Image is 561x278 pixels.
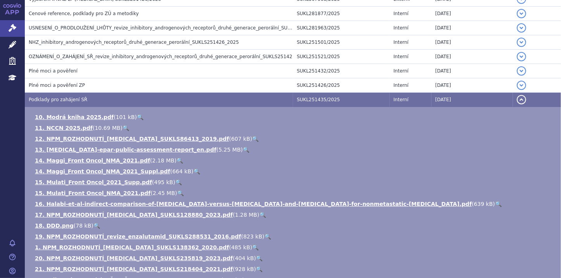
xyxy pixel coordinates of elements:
li: ( ) [35,146,553,154]
li: ( ) [35,211,553,219]
td: SUKL251435/2025 [293,93,390,107]
button: detail [517,66,526,76]
a: 1. NPM_ROZHODNUTÍ_[MEDICAL_DATA]_SUKLS138362_2020.pdf [35,244,229,250]
span: 2.18 MB [152,157,174,164]
td: [DATE] [432,7,513,21]
td: [DATE] [432,35,513,50]
span: 5.25 MB [219,147,241,153]
a: 20. NPM_ROZHODNUTÍ_[MEDICAL_DATA]_SUKLS235819_2023.pdf [35,255,233,261]
span: 664 kB [172,168,191,174]
span: 823 kB [243,233,262,240]
a: 16. Halabi-et-al-indirect-comparison-of-[MEDICAL_DATA]-versus-[MEDICAL_DATA]-and-[MEDICAL_DATA]-f... [35,201,472,207]
li: ( ) [35,157,553,164]
a: 17. NPM_ROZHODNUTÍ_[MEDICAL_DATA]_SUKLS128880_2023.pdf [35,212,233,218]
td: [DATE] [432,78,513,93]
li: ( ) [35,189,553,197]
li: ( ) [35,200,553,208]
a: 19. NPM_ROZHODNUTÍ_revize_enzalutamid_SUKLS288531_2016.pdf [35,233,241,240]
span: 928 kB [235,266,254,272]
li: ( ) [35,124,553,132]
a: 12. NPM_ROZHODNUTÍ_[MEDICAL_DATA]_SUKLS86413_2019.pdf [35,136,229,142]
td: [DATE] [432,50,513,64]
a: 🔍 [259,212,266,218]
span: 10.69 MB [95,125,120,131]
a: 🔍 [137,114,143,120]
a: 11. NCCN 2025.pdf [35,125,93,131]
td: [DATE] [432,21,513,35]
a: 15. Mulati_Front Oncol_2021_Supp.pdf [35,179,152,185]
li: ( ) [35,254,553,262]
button: detail [517,9,526,18]
span: Cenové reference, podklady pro ZÚ a metodiky [29,11,139,16]
button: detail [517,52,526,61]
li: ( ) [35,222,553,230]
li: ( ) [35,167,553,175]
a: 🔍 [177,190,184,196]
a: 🔍 [256,266,262,272]
span: Interní [394,97,409,102]
span: Interní [394,68,409,74]
li: ( ) [35,243,553,251]
a: 14. Maggi_Front Oncol_NMA_2021_Suppl.pdf [35,168,170,174]
span: Interní [394,25,409,31]
span: USNESENÍ_O_PRODLOUŽENÍ_LHŮTY_revize_inhibitory_androgenových_receptorů_druhé_generace_perorální_SUKL [29,25,293,31]
td: SUKL251521/2025 [293,50,390,64]
li: ( ) [35,265,553,273]
a: 🔍 [256,255,262,261]
span: 485 kB [231,244,250,250]
td: [DATE] [432,64,513,78]
td: SUKL281963/2025 [293,21,390,35]
a: 10. Modrá kniha 2025.pdf [35,114,114,120]
button: detail [517,38,526,47]
span: 2.45 MB [153,190,175,196]
a: 🔍 [93,223,100,229]
span: Interní [394,11,409,16]
a: 21. NPM_ROZHODNUTÍ_[MEDICAL_DATA]_SUKLS218404_2021.pdf [35,266,233,272]
a: 🔍 [193,168,200,174]
a: 🔍 [176,157,183,164]
a: 🔍 [175,179,182,185]
li: ( ) [35,113,553,121]
span: OZNÁMENÍ_O_ZAHÁJENÍ_SŘ_revize_inhibitory_androgenových_receptorů_druhé_generace_perorální_SUKLS25142 [29,54,292,59]
span: 639 kB [474,201,493,207]
td: SUKL251432/2025 [293,64,390,78]
span: 607 kB [231,136,250,142]
span: Interní [394,83,409,88]
span: Plné moci a pověření ZP [29,83,85,88]
span: 404 kB [235,255,254,261]
li: ( ) [35,135,553,143]
span: 1.28 MB [235,212,257,218]
a: 14. Maggi_Front Oncol_NMA_2021.pdf [35,157,150,164]
button: detail [517,81,526,90]
span: Podklady pro zahájení SŘ [29,97,87,102]
td: SUKL281877/2025 [293,7,390,21]
li: ( ) [35,178,553,186]
span: 101 kB [116,114,135,120]
span: 495 kB [154,179,173,185]
a: 🔍 [123,125,129,131]
span: Interní [394,54,409,59]
a: 🔍 [252,136,259,142]
span: Plné moci a pověření [29,68,78,74]
button: detail [517,23,526,33]
span: Interní [394,40,409,45]
a: 🔍 [252,244,259,250]
td: SUKL251426/2025 [293,78,390,93]
td: [DATE] [432,93,513,107]
a: 🔍 [243,147,249,153]
td: SUKL251501/2025 [293,35,390,50]
a: 🔍 [264,233,271,240]
a: 13. [MEDICAL_DATA]-epar-public-assessment-report_en.pdf [35,147,216,153]
a: 15. Mulati_Front Oncol_NMA_2021.pdf [35,190,151,196]
span: NHZ_inhibitory_androgenových_receptorů_druhé_generace_perorální_SUKLS251426_2025 [29,40,239,45]
li: ( ) [35,233,553,240]
a: 18. DDD.png [35,223,74,229]
button: detail [517,95,526,104]
a: 🔍 [495,201,502,207]
span: 78 kB [76,223,91,229]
